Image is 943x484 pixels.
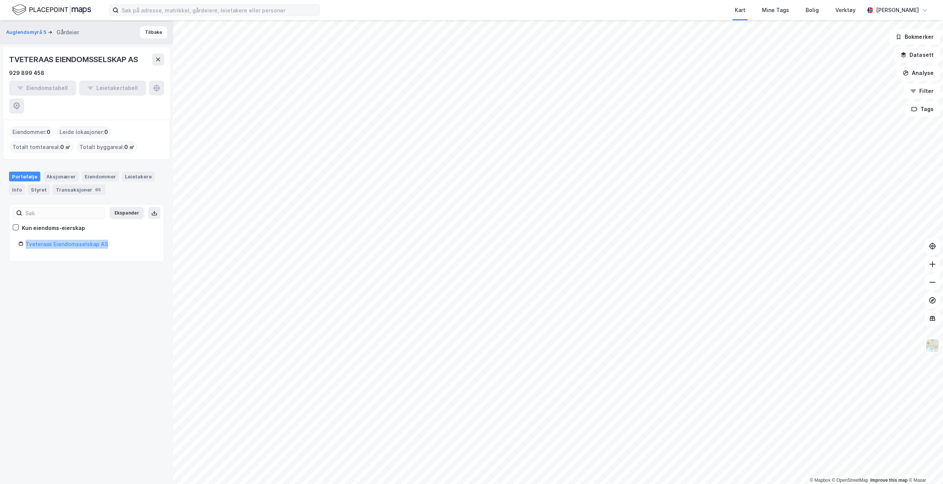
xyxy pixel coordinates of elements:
div: Leide lokasjoner : [56,126,111,138]
a: Mapbox [810,478,830,483]
div: Kart [735,6,745,15]
span: 0 ㎡ [60,143,70,152]
div: Info [9,184,25,195]
div: Portefølje [9,172,40,181]
a: OpenStreetMap [832,478,868,483]
button: Filter [904,84,940,99]
span: 0 [47,128,50,137]
div: Mine Tags [762,6,789,15]
div: Kontrollprogram for chat [905,448,943,484]
div: Eiendommer [82,172,119,181]
div: Totalt byggareal : [76,141,137,153]
span: 0 [104,128,108,137]
div: 929 899 458 [9,68,44,78]
input: Søk på adresse, matrikkel, gårdeiere, leietakere eller personer [119,5,320,16]
div: Eiendommer : [9,126,53,138]
button: Analyse [896,65,940,81]
div: [PERSON_NAME] [876,6,919,15]
a: Improve this map [870,478,908,483]
button: Ekspander [110,207,144,219]
div: Leietakere [122,172,155,181]
button: Tags [905,102,940,117]
div: 65 [94,186,102,193]
span: 0 ㎡ [124,143,134,152]
div: Verktøy [835,6,856,15]
div: TVETERAAS EIENDOMSSELSKAP AS [9,53,139,65]
button: Bokmerker [889,29,940,44]
iframe: Chat Widget [905,448,943,484]
img: Z [925,338,940,353]
div: Bolig [806,6,819,15]
button: Tilbake [140,26,167,38]
div: Styret [28,184,50,195]
a: Tveteraas Eiendomsselskap AS [26,241,108,247]
div: Transaksjoner [53,184,105,195]
div: Totalt tomteareal : [9,141,73,153]
div: Aksjonærer [43,172,79,181]
button: Datasett [894,47,940,62]
img: logo.f888ab2527a4732fd821a326f86c7f29.svg [12,3,91,17]
input: Søk [22,207,105,219]
button: Auglendsmyrå 5 [6,29,48,36]
div: Gårdeier [56,28,79,37]
div: Kun eiendoms-eierskap [22,224,85,233]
